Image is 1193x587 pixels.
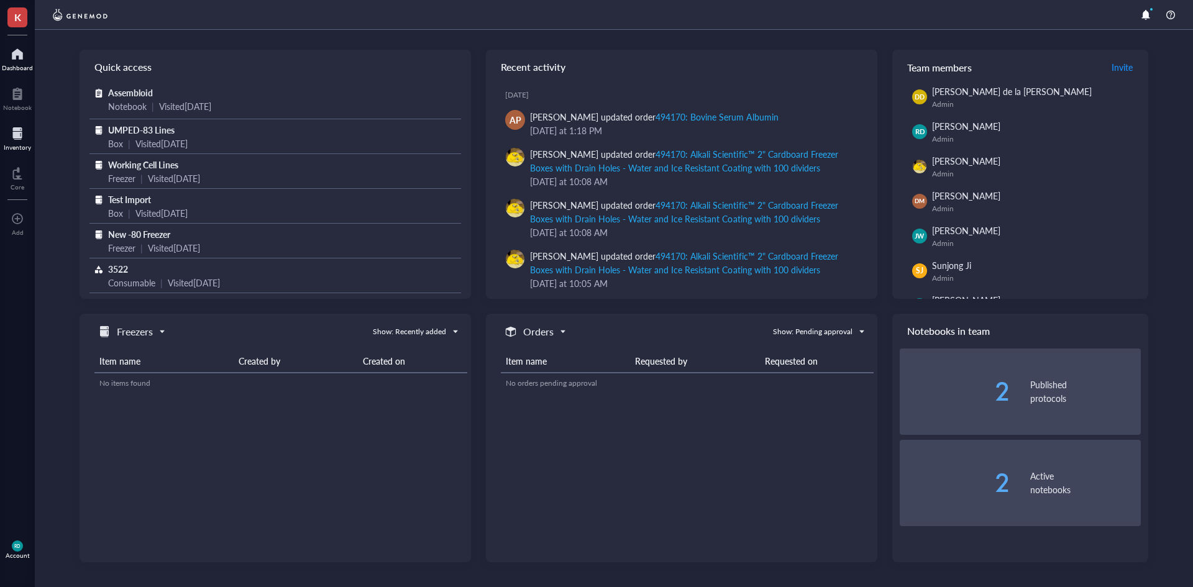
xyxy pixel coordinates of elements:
div: Admin [932,134,1136,144]
span: RD [14,544,21,549]
div: Box [108,137,123,150]
div: | [140,171,143,185]
img: da48f3c6-a43e-4a2d-aade-5eac0d93827f.jpeg [506,250,524,268]
div: Box [108,206,123,220]
div: [PERSON_NAME] updated order [530,198,857,225]
span: JW [915,231,925,241]
div: Dashboard [2,64,33,71]
span: Working Cell Lines [108,158,178,171]
span: New -80 Freezer [108,228,170,240]
div: 494170: Alkali Scientific™ 2" Cardboard Freezer Boxes with Drain Holes - Water and Ice Resistant ... [530,148,838,174]
h5: Freezers [117,324,153,339]
div: Freezer [108,241,135,255]
span: K [14,9,21,25]
div: 2 [900,470,1010,495]
div: Visited [DATE] [148,241,200,255]
span: DD [915,92,925,102]
div: 494170: Alkali Scientific™ 2" Cardboard Freezer Boxes with Drain Holes - Water and Ice Resistant ... [530,250,838,276]
span: DM [915,197,925,206]
div: Visited [DATE] [168,276,220,289]
span: Sunjong Ji [932,259,971,271]
div: Quick access [80,50,471,84]
div: [DATE] at 10:05 AM [530,276,857,290]
div: Visited [DATE] [159,99,211,113]
th: Requested on [760,350,874,373]
a: AP[PERSON_NAME] updated order494170: Bovine Serum Albumin[DATE] at 1:18 PM [496,105,867,142]
button: Invite [1111,57,1133,77]
div: Admin [932,204,1136,214]
div: | [152,99,154,113]
img: da48f3c6-a43e-4a2d-aade-5eac0d93827f.jpeg [506,148,524,166]
span: [PERSON_NAME] [932,189,1000,202]
div: Visited [DATE] [135,137,188,150]
a: Dashboard [2,44,33,71]
a: Core [11,163,24,191]
div: Notebook [3,104,32,111]
span: Assembloid [108,86,153,99]
span: UMPED-83 Lines [108,124,175,136]
div: | [128,137,130,150]
th: Created by [234,350,358,373]
div: [PERSON_NAME] updated order [530,249,857,276]
div: No orders pending approval [506,378,869,389]
span: [PERSON_NAME] [932,120,1000,132]
div: 494170: Alkali Scientific™ 2" Cardboard Freezer Boxes with Drain Holes - Water and Ice Resistant ... [530,199,838,225]
div: Notebooks in team [892,314,1148,348]
div: | [140,241,143,255]
div: Team members [892,50,1148,84]
a: [PERSON_NAME] updated order494170: Alkali Scientific™ 2" Cardboard Freezer Boxes with Drain Holes... [496,244,867,295]
div: Account [6,552,30,559]
div: Consumable [108,276,155,289]
th: Item name [501,350,630,373]
a: [PERSON_NAME] updated order494170: Alkali Scientific™ 2" Cardboard Freezer Boxes with Drain Holes... [496,142,867,193]
div: Show: Recently added [373,326,446,337]
div: Admin [932,239,1136,248]
div: Active notebooks [1030,469,1141,496]
div: Visited [DATE] [148,171,200,185]
div: Visited [DATE] [135,206,188,220]
a: Inventory [4,124,31,151]
div: No items found [99,378,462,389]
div: Notebook [108,99,147,113]
span: Invite [1112,61,1133,73]
div: 494170: Bovine Serum Albumin [656,111,778,123]
span: [PERSON_NAME] [932,155,1000,167]
div: | [128,206,130,220]
span: [PERSON_NAME] de la [PERSON_NAME] [932,85,1092,98]
h5: Orders [523,324,554,339]
span: RD [915,127,925,137]
th: Requested by [630,350,759,373]
th: Item name [94,350,234,373]
th: Created on [358,350,467,373]
div: Admin [932,169,1136,179]
div: Admin [932,273,1136,283]
span: 3522 [108,263,128,275]
img: da48f3c6-a43e-4a2d-aade-5eac0d93827f.jpeg [506,199,524,217]
div: [PERSON_NAME] updated order [530,110,779,124]
span: [PERSON_NAME] [932,294,1000,306]
div: Core [11,183,24,191]
a: Notebook [3,84,32,111]
img: genemod-logo [50,7,111,22]
div: [DATE] [505,90,867,100]
span: [PERSON_NAME] [932,224,1000,237]
div: Freezer [108,171,135,185]
div: [PERSON_NAME] updated order [530,147,857,175]
div: [DATE] at 10:08 AM [530,175,857,188]
div: Add [12,229,24,236]
div: Admin [932,99,1136,109]
div: Published protocols [1030,378,1141,405]
div: | [160,276,163,289]
span: SJ [916,265,923,276]
div: [DATE] at 10:08 AM [530,225,857,239]
span: AP [510,113,521,127]
div: Recent activity [486,50,877,84]
a: [PERSON_NAME] updated order494170: Alkali Scientific™ 2" Cardboard Freezer Boxes with Drain Holes... [496,193,867,244]
div: 2 [900,379,1010,404]
div: Inventory [4,143,31,151]
span: Test Import [108,193,151,206]
div: [DATE] at 1:18 PM [530,124,857,137]
div: Show: Pending approval [773,326,852,337]
img: da48f3c6-a43e-4a2d-aade-5eac0d93827f.jpeg [913,160,926,173]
